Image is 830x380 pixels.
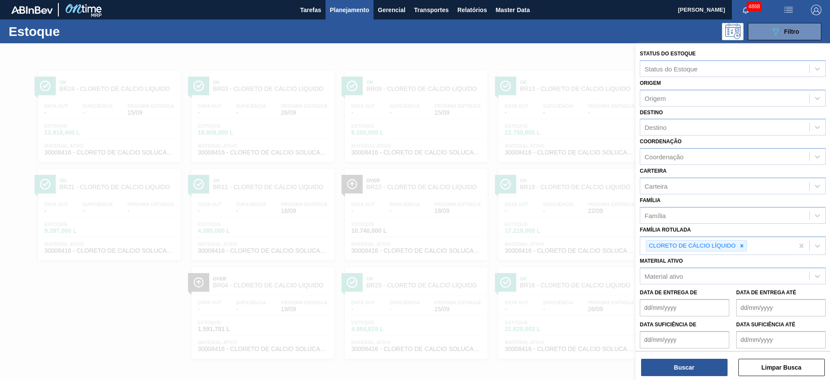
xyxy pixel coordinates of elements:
div: Pogramando: nenhum usuário selecionado [722,23,744,40]
label: Data suficiência de [640,322,696,328]
span: 4868 [747,2,762,11]
span: Master Data [495,5,530,15]
input: dd/mm/yyyy [736,331,826,348]
div: Coordenação [645,153,683,161]
label: Coordenação [640,138,682,145]
img: TNhmsLtSVTkK8tSr43FrP2fwEKptu5GPRR3wAAAABJRU5ErkJggg== [11,6,53,14]
span: Filtro [784,28,799,35]
label: Origem [640,80,661,86]
div: CLORETO DE CÁLCIO LÍQUIDO [646,241,737,251]
img: userActions [783,5,794,15]
span: Gerencial [378,5,405,15]
label: Carteira [640,168,667,174]
div: Carteira [645,182,667,190]
div: Origem [645,94,666,102]
div: Destino [645,124,667,131]
label: Data suficiência até [736,322,795,328]
h1: Estoque [9,26,138,36]
input: dd/mm/yyyy [640,299,729,316]
img: Logout [811,5,821,15]
span: Tarefas [300,5,321,15]
label: Família [640,197,661,203]
div: Família [645,212,666,219]
label: Destino [640,109,663,116]
span: Relatórios [457,5,487,15]
div: Status do Estoque [645,65,698,72]
span: Planejamento [330,5,369,15]
span: Transportes [414,5,449,15]
label: Data de Entrega de [640,290,697,296]
div: Material ativo [645,273,683,280]
label: Família Rotulada [640,227,691,233]
label: Data de Entrega até [736,290,796,296]
input: dd/mm/yyyy [736,299,826,316]
label: Status do Estoque [640,51,696,57]
button: Notificações [732,4,760,16]
label: Material ativo [640,258,683,264]
button: Filtro [748,23,821,40]
input: dd/mm/yyyy [640,331,729,348]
